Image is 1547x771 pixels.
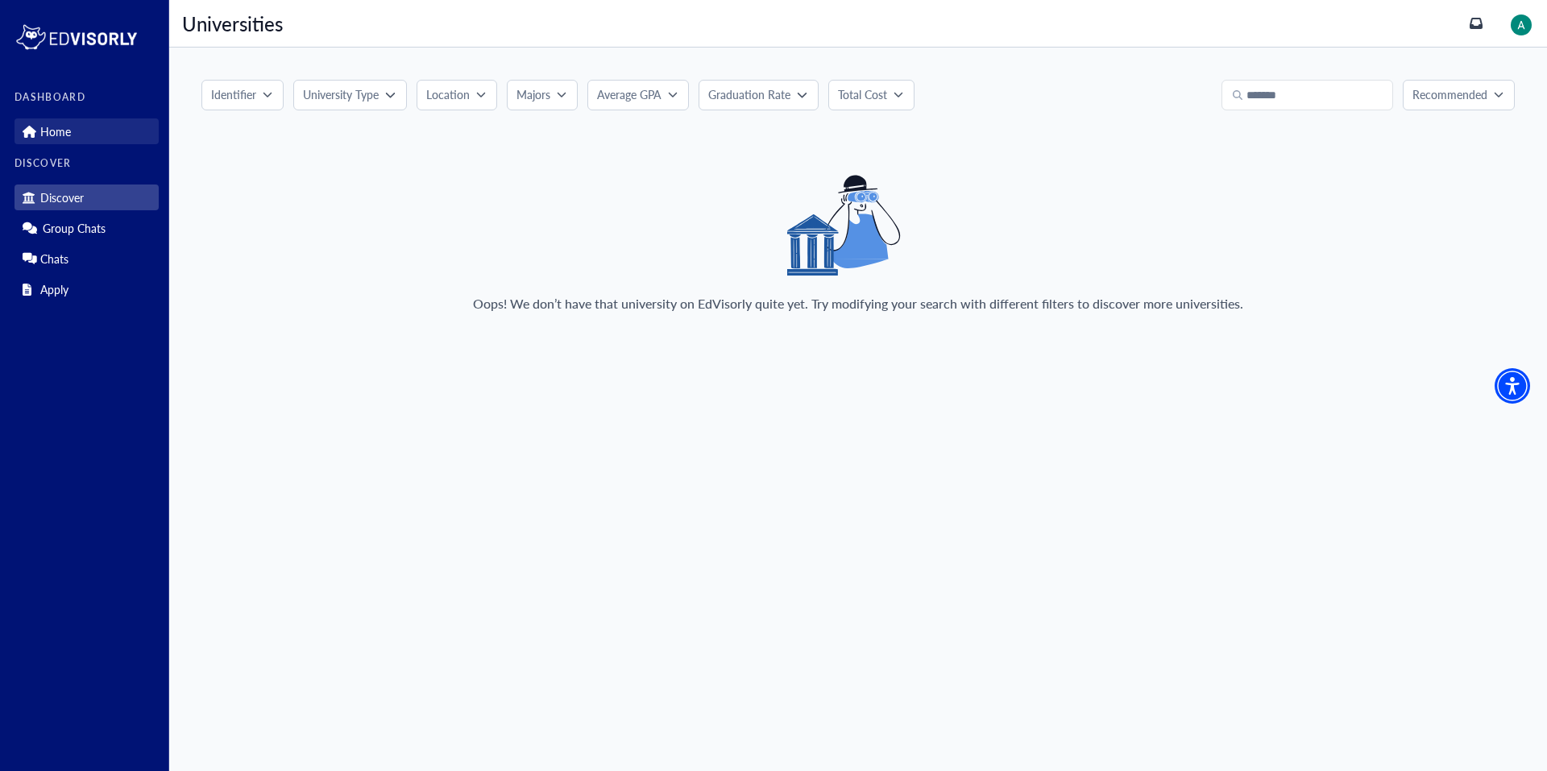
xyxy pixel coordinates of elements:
[293,80,406,110] button: University Type
[1221,80,1393,110] input: Search
[182,15,283,32] p: Universities
[426,86,470,103] p: Location
[15,92,159,103] label: DASHBOARD
[1470,17,1483,30] a: inbox
[708,86,790,103] p: Graduation Rate
[15,276,159,302] div: Apply
[15,158,159,169] label: DISCOVER
[211,86,256,103] p: Identifier
[15,215,159,241] div: Group Chats
[516,86,550,103] p: Majors
[40,125,71,139] p: Home
[838,86,887,103] p: Total Cost
[787,175,929,276] img: Empty
[40,191,84,205] p: Discover
[15,118,159,144] div: Home
[597,86,662,103] p: Average GPA
[507,80,578,110] button: Majors
[699,80,818,110] button: Graduation Rate
[303,86,379,103] p: University Type
[1511,15,1532,35] img: image
[201,80,284,110] button: Identifier
[417,80,497,110] button: Location
[1403,80,1515,110] button: Recommended
[15,246,159,272] div: Chats
[15,184,159,210] div: Discover
[587,80,689,110] button: Average GPA
[40,252,68,266] p: Chats
[43,222,106,235] p: Group Chats
[40,283,68,296] p: Apply
[1412,86,1487,103] p: Recommended
[1495,368,1530,404] div: Accessibility Menu
[15,21,139,53] img: logo
[473,294,1243,313] p: Oops! We don’t have that university on EdVisorly quite yet. Try modifying your search with differ...
[828,80,915,110] button: Total Cost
